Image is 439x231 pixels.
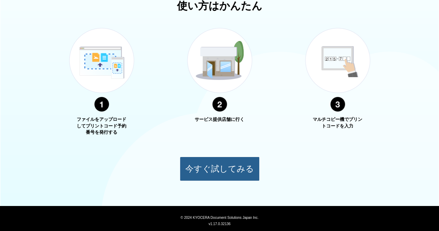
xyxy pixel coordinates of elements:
button: 今すぐ試してみる [180,157,260,181]
span: v1.17.0.32136 [209,222,230,226]
p: ファイルをアップロードしてプリントコード予約番号を発行する [76,116,128,136]
p: マルチコピー機でプリントコードを入力 [312,116,364,129]
span: © 2024 KYOCERA Document Solutions Japan Inc. [180,215,259,220]
p: サービス提供店舗に行く [194,116,246,123]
